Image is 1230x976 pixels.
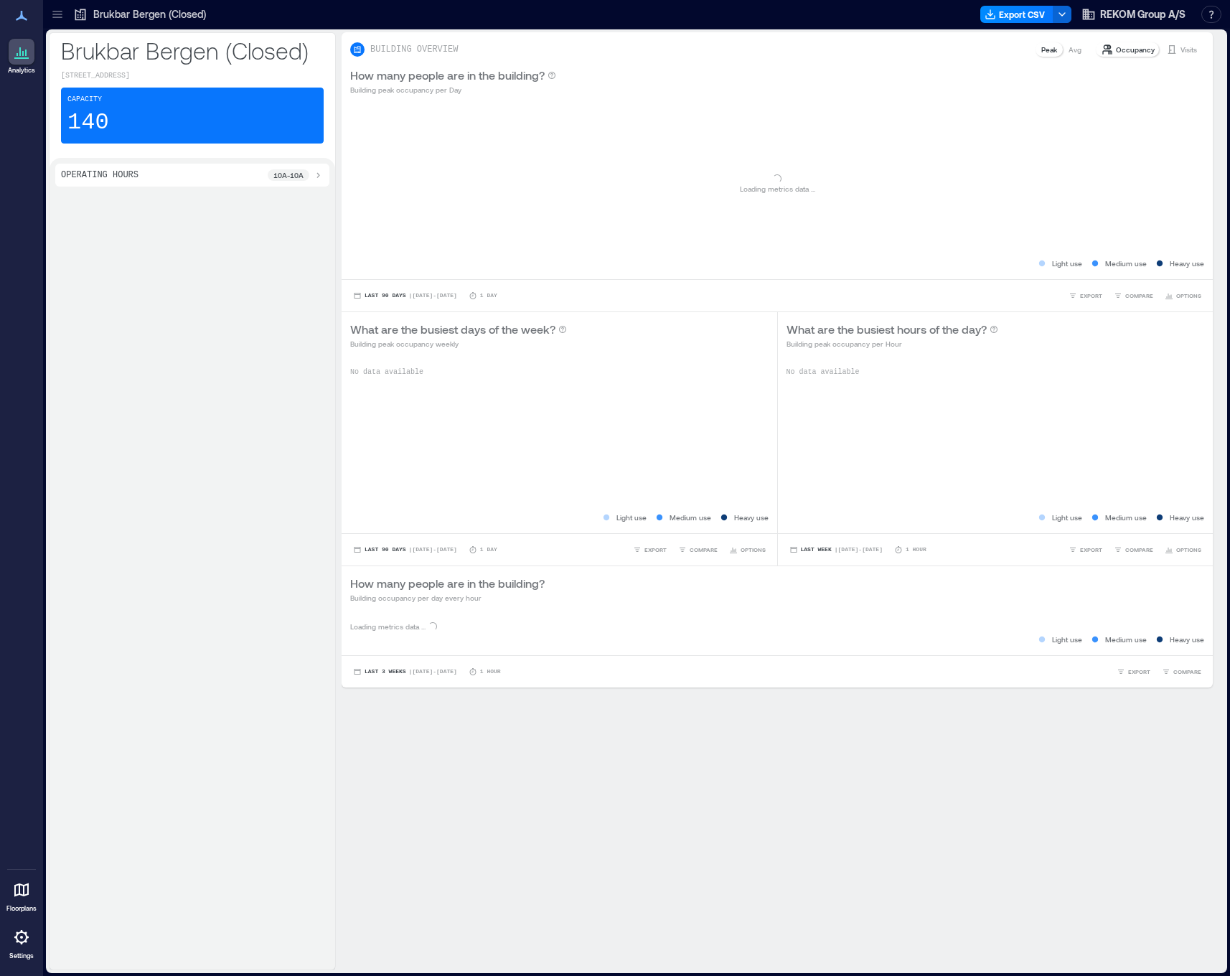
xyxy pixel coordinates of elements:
p: Analytics [8,66,35,75]
a: Analytics [4,34,39,79]
p: Medium use [1105,258,1147,269]
p: Peak [1041,44,1057,55]
p: No data available [787,367,1205,378]
p: Brukbar Bergen (Closed) [61,36,324,65]
p: Light use [1052,512,1082,523]
p: 140 [67,108,109,137]
p: Heavy use [1170,512,1204,523]
p: [STREET_ADDRESS] [61,70,324,82]
button: REKOM Group A/S [1077,3,1190,26]
span: OPTIONS [1176,291,1201,300]
span: EXPORT [644,545,667,554]
p: Occupancy [1116,44,1155,55]
p: No data available [350,367,769,378]
button: EXPORT [1066,288,1105,303]
button: COMPARE [675,543,720,557]
p: 1 Hour [906,545,926,554]
p: Heavy use [734,512,769,523]
p: Heavy use [1170,634,1204,645]
p: Capacity [67,94,102,105]
p: Medium use [670,512,711,523]
button: Last 90 Days |[DATE]-[DATE] [350,543,460,557]
span: OPTIONS [1176,545,1201,554]
p: Loading metrics data ... [350,621,426,632]
span: COMPARE [1125,291,1153,300]
p: Loading metrics data ... [740,183,815,194]
p: Light use [1052,258,1082,269]
p: Building occupancy per day every hour [350,592,545,604]
button: Last 3 Weeks |[DATE]-[DATE] [350,665,460,679]
span: COMPARE [690,545,718,554]
p: Medium use [1105,634,1147,645]
p: Medium use [1105,512,1147,523]
p: 1 Day [480,545,497,554]
span: COMPARE [1125,545,1153,554]
span: EXPORT [1128,667,1150,676]
p: BUILDING OVERVIEW [370,44,458,55]
p: How many people are in the building? [350,67,545,84]
p: Settings [9,952,34,960]
button: OPTIONS [726,543,769,557]
p: Floorplans [6,904,37,913]
p: Visits [1180,44,1197,55]
button: EXPORT [1066,543,1105,557]
p: Building peak occupancy weekly [350,338,567,349]
button: COMPARE [1159,665,1204,679]
p: Heavy use [1170,258,1204,269]
button: COMPARE [1111,543,1156,557]
button: COMPARE [1111,288,1156,303]
button: OPTIONS [1162,543,1204,557]
span: EXPORT [1080,545,1102,554]
p: Operating Hours [61,169,139,181]
span: REKOM Group A/S [1100,7,1186,22]
p: What are the busiest hours of the day? [787,321,987,338]
span: OPTIONS [741,545,766,554]
p: Building peak occupancy per Day [350,84,556,95]
button: EXPORT [630,543,670,557]
p: 1 Day [480,291,497,300]
span: COMPARE [1173,667,1201,676]
span: EXPORT [1080,291,1102,300]
p: Building peak occupancy per Hour [787,338,998,349]
button: Last Week |[DATE]-[DATE] [787,543,886,557]
p: How many people are in the building? [350,575,545,592]
button: OPTIONS [1162,288,1204,303]
a: Settings [4,920,39,965]
p: Light use [1052,634,1082,645]
p: Light use [616,512,647,523]
p: What are the busiest days of the week? [350,321,555,338]
button: Export CSV [980,6,1053,23]
button: EXPORT [1114,665,1153,679]
p: Avg [1069,44,1081,55]
p: 1 Hour [480,667,501,676]
button: Last 90 Days |[DATE]-[DATE] [350,288,460,303]
p: Brukbar Bergen (Closed) [93,7,206,22]
a: Floorplans [2,873,41,917]
p: 10a - 10a [273,169,304,181]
